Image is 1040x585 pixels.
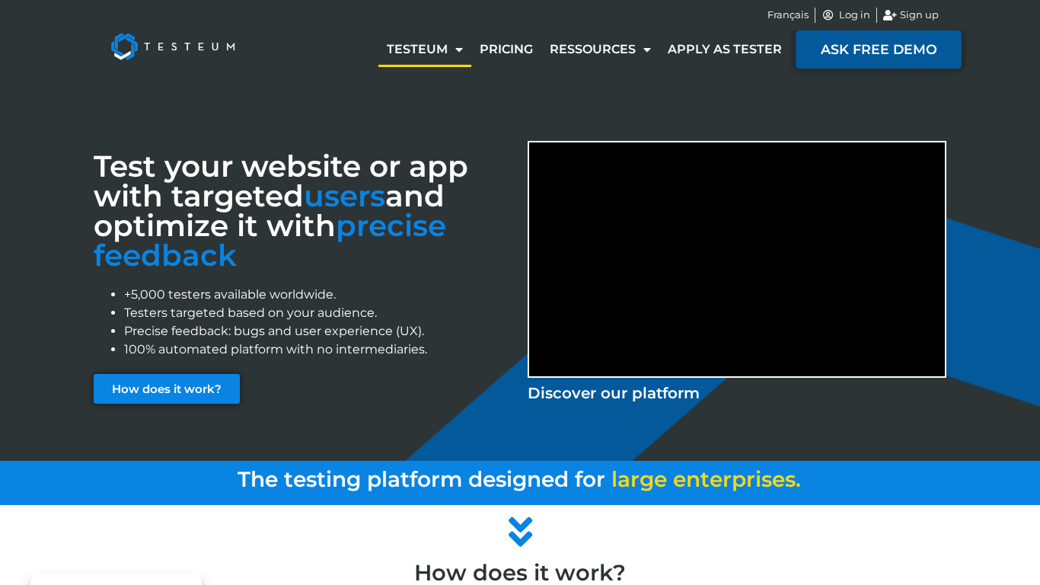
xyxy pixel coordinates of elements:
a: How does it work? [94,374,240,404]
span: Sign up [896,8,939,23]
a: ASK FREE DEMO [796,30,962,69]
a: Log in [821,8,870,23]
font: precise feedback [94,207,446,273]
li: +5,000 testers available worldwide. [124,286,512,304]
iframe: Discover Testeum [529,142,945,376]
h2: How does it work? [86,561,954,583]
a: Pricing [471,32,541,67]
li: 100% automated platform with no intermediaries. [124,340,512,359]
a: Testeum [378,32,471,67]
span: How does it work? [112,383,222,395]
li: Testers targeted based on your audience. [124,304,512,322]
span: ASK FREE DEMO [821,43,936,56]
a: Apply as tester [659,32,790,67]
span: Log in [835,8,870,23]
nav: Menu [378,32,790,67]
span: users [304,177,385,214]
img: Testeum Logo - Application crowdtesting platform [94,16,252,77]
a: Français [767,8,809,23]
h3: Test your website or app with targeted and optimize it with [94,152,512,270]
a: Ressources [541,32,659,67]
span: The testing platform designed for [238,466,605,492]
a: Sign up [883,8,940,23]
p: Discover our platform [528,382,946,404]
li: Precise feedback: bugs and user experience (UX). [124,322,512,340]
